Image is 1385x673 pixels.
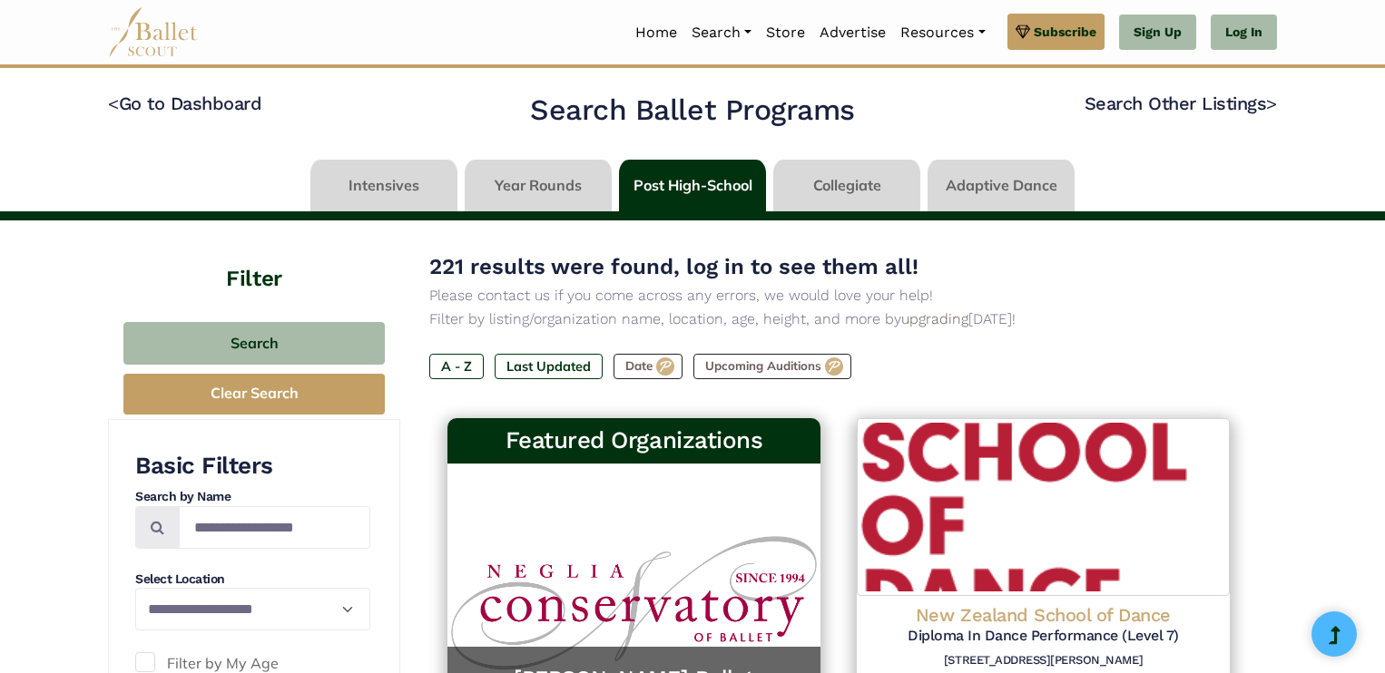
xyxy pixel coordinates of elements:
[770,160,924,211] li: Collegiate
[108,220,400,295] h4: Filter
[1085,93,1277,114] a: Search Other Listings>
[901,310,968,327] a: upgrading
[1016,22,1030,42] img: gem.svg
[871,653,1215,668] h6: [STREET_ADDRESS][PERSON_NAME]
[135,571,370,589] h4: Select Location
[530,92,854,130] h2: Search Ballet Programs
[429,284,1248,307] p: Please contact us if you come across any errors, we would love your help!
[924,160,1078,211] li: Adaptive Dance
[135,451,370,482] h3: Basic Filters
[615,160,770,211] li: Post High-School
[429,254,918,279] span: 221 results were found, log in to see them all!
[429,307,1248,331] p: Filter by listing/organization name, location, age, height, and more by [DATE]!
[1119,15,1196,51] a: Sign Up
[871,603,1215,627] h4: New Zealand School of Dance
[123,374,385,415] button: Clear Search
[1034,22,1096,42] span: Subscribe
[1266,92,1277,114] code: >
[123,322,385,365] button: Search
[812,14,893,52] a: Advertise
[135,488,370,506] h4: Search by Name
[307,160,461,211] li: Intensives
[462,425,806,456] h3: Featured Organizations
[893,14,992,52] a: Resources
[857,418,1230,596] img: Logo
[684,14,759,52] a: Search
[429,354,484,379] label: A - Z
[614,354,683,379] label: Date
[759,14,812,52] a: Store
[108,93,261,114] a: <Go to Dashboard
[1211,15,1277,51] a: Log In
[693,354,851,379] label: Upcoming Auditions
[108,92,119,114] code: <
[1007,14,1105,50] a: Subscribe
[495,354,603,379] label: Last Updated
[461,160,615,211] li: Year Rounds
[871,627,1215,646] h5: Diploma In Dance Performance (Level 7)
[179,506,370,549] input: Search by names...
[628,14,684,52] a: Home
